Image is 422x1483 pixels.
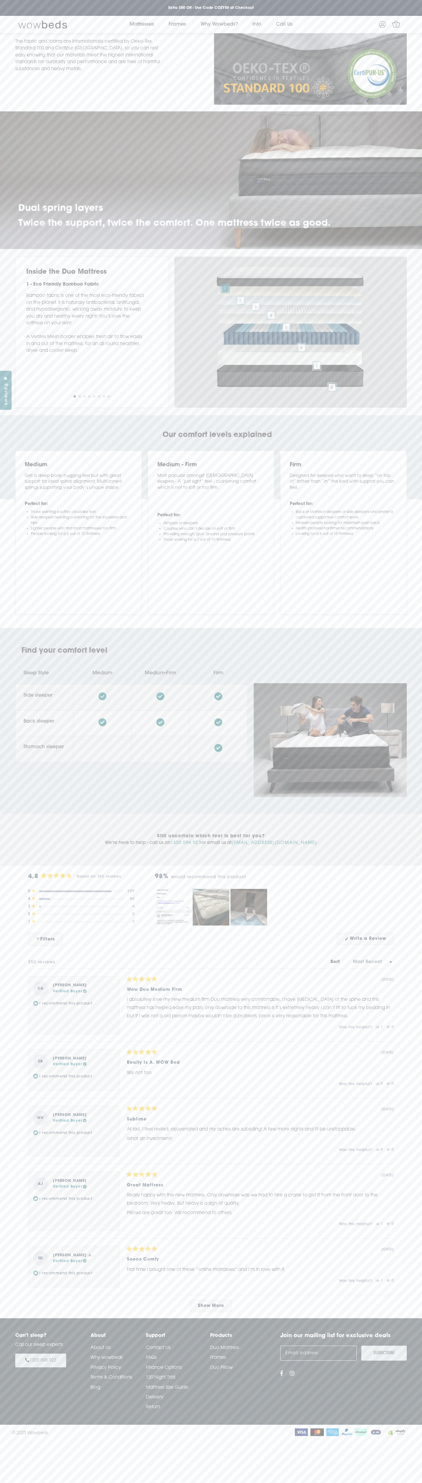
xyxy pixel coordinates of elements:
[163,521,255,526] li: All types of sleepers
[387,1222,394,1226] button: 0
[313,363,320,369] span: 7
[214,281,367,302] img: layer2.png
[18,20,67,29] img: Wow Beds Logo
[387,1025,394,1029] button: 0
[88,395,91,398] button: 4 of 8
[2,384,9,405] span: Reviews
[53,983,87,987] strong: [PERSON_NAME]
[280,1346,357,1361] input: Email address
[157,513,255,518] h4: Perfect for:
[31,531,132,537] li: People looking for a 6 out of 10 firmness
[252,303,259,310] span: 3
[127,1209,394,1217] p: Pillows are great too. Will recommend to others.
[155,889,268,926] div: Carousel of customer-uploaded media. Press left and right arrows to navigate. Press enter or spac...
[91,1355,123,1360] a: Why wowbeds
[33,1177,48,1191] strong: AJ
[170,841,201,845] a: 1300 096 923
[77,874,121,880] div: Based on 350 reviews
[25,501,132,507] h4: Perfect for:
[127,1266,394,1274] p: First time I bought one of these “online matrasses” and I’m in love with it.
[190,662,247,684] th: Firm
[155,889,191,926] img: Customer-uploaded image, show more details
[210,1332,274,1339] h4: Products
[83,395,86,398] button: 3 of 8
[381,1108,394,1111] span: [DATE]
[387,1082,394,1086] button: 0
[127,1059,394,1066] div: Really is a. WOW bed
[386,1428,407,1437] img: Shopify secure badge
[73,395,76,398] button: 1 of 8
[53,1254,92,1257] strong: [PERSON_NAME] J.
[376,1148,383,1152] button: 0
[31,526,132,531] li: Lighter people who find most mattresses too firm
[296,520,397,526] li: Heavier people looking for maximum push back
[146,1385,188,1390] a: Mattress Size Guide
[98,395,100,398] button: 6 of 8
[214,320,367,349] img: layer6.png
[290,473,397,491] p: Designed for sleepers who want to sleep “on top of” rather than “in” the bed with support you can...
[26,268,147,277] h2: Inside the Duo Mattress
[12,1428,211,1437] div: © 2025 Wowbeds.
[15,38,165,73] p: The fabric and foams are internationally certified by Oeko-Tex Standard 100 and Certipur-[GEOGRAP...
[91,1366,121,1370] a: Privacy Policy
[53,989,87,994] div: Verified Buyer
[339,1082,372,1086] span: Was this helpful?
[25,462,132,468] h3: Medium
[370,1428,382,1436] img: ZipPay Logo
[28,872,38,882] span: 4.8
[355,1428,367,1436] img: AfterPay Logo
[222,285,229,292] span: 1
[146,1355,157,1360] a: FAQs
[280,1332,407,1340] h4: Join our mailing list for exclusive deals
[91,1375,132,1380] a: Terms & Conditions
[146,1332,210,1339] h4: Support
[33,1251,48,1266] strong: ED
[39,1075,92,1078] span: I recommend this product
[163,532,255,537] li: Providing enough ‘give’ around your pressure points
[214,308,367,329] img: layer5.png
[387,1279,394,1283] button: 0
[33,981,48,996] strong: CA
[391,19,402,29] a: 0
[295,1428,308,1436] img: Visa Logo
[127,905,135,908] div: 6
[53,1057,87,1060] strong: [PERSON_NAME]
[376,1222,383,1226] button: 1
[53,1184,87,1190] div: Verified Buyer
[163,537,255,543] li: Those looking for a 7 out of 10 firmness
[17,840,405,847] p: We're here to help - call us on or email us at
[91,1332,146,1339] h4: About
[18,202,331,215] h2: Dual spring layers
[163,4,259,12] a: Extra $50 Off - Use Code COZY50 at Checkout
[39,1131,92,1135] span: I recommend this product
[210,1366,233,1370] a: Duo Pillow
[381,1248,394,1251] span: [DATE]
[337,933,394,945] a: Write a Review
[296,526,397,531] li: Health professional firmer recommendations
[127,1069,394,1077] p: Silly not too
[146,1405,160,1409] a: Return
[171,875,246,879] span: would recommend this product
[53,1179,87,1183] strong: [PERSON_NAME]
[127,1182,394,1189] div: Great Mattress
[26,281,147,288] h4: 1 - Eco Friendly Bamboo Fabric
[132,662,189,684] th: Medium-Firm
[127,912,135,916] div: 0
[268,312,274,319] span: 4
[53,1258,92,1264] div: Verified Buyer
[28,920,30,924] span: 1
[28,912,30,916] span: 2
[146,1375,175,1380] a: 120 Night Trial
[127,1256,394,1263] div: Soooo comfy
[26,293,147,355] p: Bamboo fabric is one of the most eco-friendly fabrics on the planet. It is naturally antibacteria...
[331,960,340,964] label: Sort
[269,16,300,33] a: Call Us
[31,515,132,526] li: Side sleepers needing cushioning for the shoulders and hips
[326,1428,339,1436] img: American Express Logo
[53,1062,87,1067] div: Verified Buyer
[103,395,105,398] button: 7 of 8
[290,1371,295,1377] a: View us on Instagram - opens in a new tab
[28,897,30,901] span: 4
[381,1174,394,1177] span: [DATE]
